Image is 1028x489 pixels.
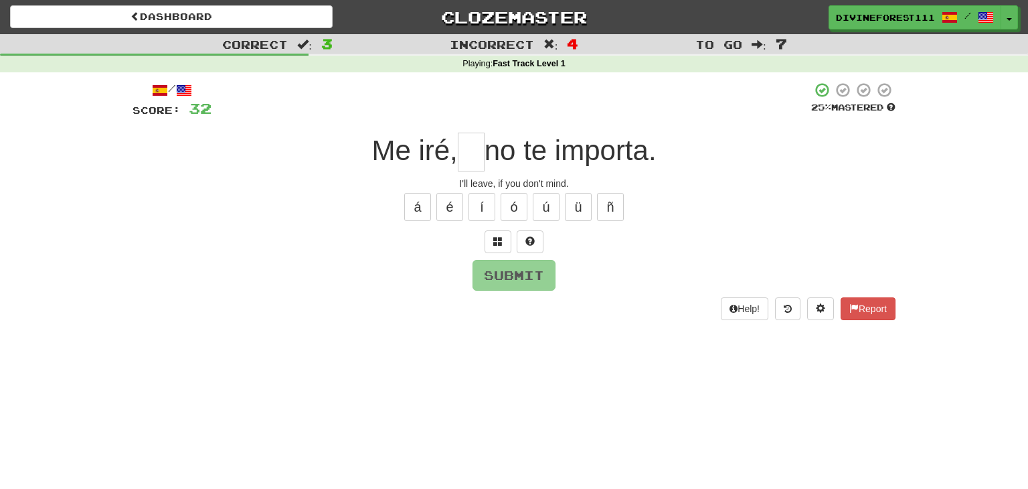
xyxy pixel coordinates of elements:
span: 4 [567,36,578,52]
span: 25 % [811,102,831,113]
button: é [436,193,463,221]
button: ñ [597,193,624,221]
button: í [468,193,495,221]
span: 7 [776,36,787,52]
span: To go [695,38,742,51]
strong: Fast Track Level 1 [493,59,566,68]
button: Switch sentence to multiple choice alt+p [485,230,511,253]
button: á [404,193,431,221]
span: 3 [321,36,333,52]
span: DivineForest1113 [836,11,935,23]
button: ú [533,193,560,221]
div: I'll leave, if you don't mind. [133,177,895,190]
span: : [752,39,766,50]
button: Single letter hint - you only get 1 per sentence and score half the points! alt+h [517,230,543,253]
button: Submit [473,260,555,291]
span: : [297,39,312,50]
a: Dashboard [10,5,333,28]
a: Clozemaster [353,5,675,29]
span: : [543,39,558,50]
button: ó [501,193,527,221]
span: Score: [133,104,181,116]
button: Round history (alt+y) [775,297,800,320]
span: Incorrect [450,38,534,51]
span: / [964,11,971,20]
span: 32 [189,100,211,117]
button: Report [841,297,895,320]
div: / [133,82,211,98]
button: Help! [721,297,768,320]
span: Me iré, [371,135,457,166]
a: DivineForest1113 / [829,5,1001,29]
button: ü [565,193,592,221]
span: no te importa. [485,135,657,166]
span: Correct [222,38,288,51]
div: Mastered [811,102,895,114]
